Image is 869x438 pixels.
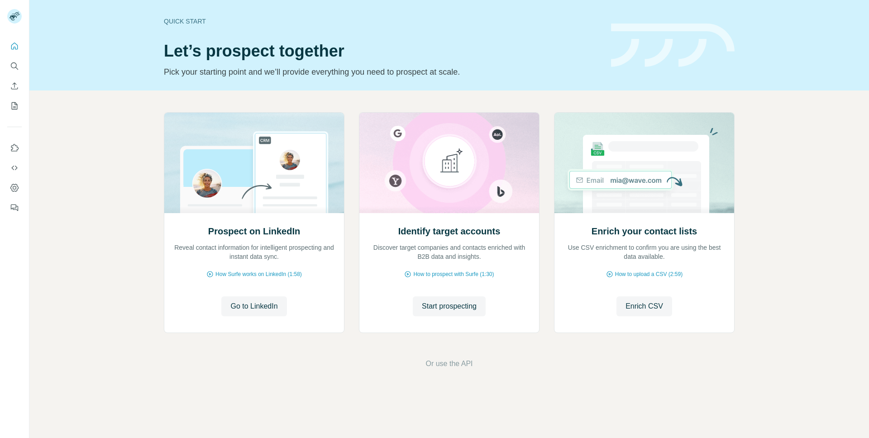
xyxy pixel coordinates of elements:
span: How to upload a CSV (2:59) [615,270,683,278]
img: Identify target accounts [359,113,540,213]
img: banner [611,24,735,67]
p: Use CSV enrichment to confirm you are using the best data available. [563,243,725,261]
button: Search [7,58,22,74]
button: Or use the API [425,358,473,369]
h2: Enrich your contact lists [592,225,697,238]
p: Reveal contact information for intelligent prospecting and instant data sync. [173,243,335,261]
button: Use Surfe API [7,160,22,176]
span: How to prospect with Surfe (1:30) [413,270,494,278]
h2: Identify target accounts [398,225,501,238]
h2: Prospect on LinkedIn [208,225,300,238]
button: Enrich CSV [7,78,22,94]
button: Quick start [7,38,22,54]
span: Go to LinkedIn [230,301,277,312]
button: Go to LinkedIn [221,296,286,316]
img: Prospect on LinkedIn [164,113,344,213]
span: Start prospecting [422,301,477,312]
img: Enrich your contact lists [554,113,735,213]
p: Discover target companies and contacts enriched with B2B data and insights. [368,243,530,261]
button: Enrich CSV [616,296,672,316]
h1: Let’s prospect together [164,42,600,60]
button: Use Surfe on LinkedIn [7,140,22,156]
button: My lists [7,98,22,114]
button: Dashboard [7,180,22,196]
button: Start prospecting [413,296,486,316]
span: Enrich CSV [625,301,663,312]
span: How Surfe works on LinkedIn (1:58) [215,270,302,278]
p: Pick your starting point and we’ll provide everything you need to prospect at scale. [164,66,600,78]
div: Quick start [164,17,600,26]
button: Feedback [7,200,22,216]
